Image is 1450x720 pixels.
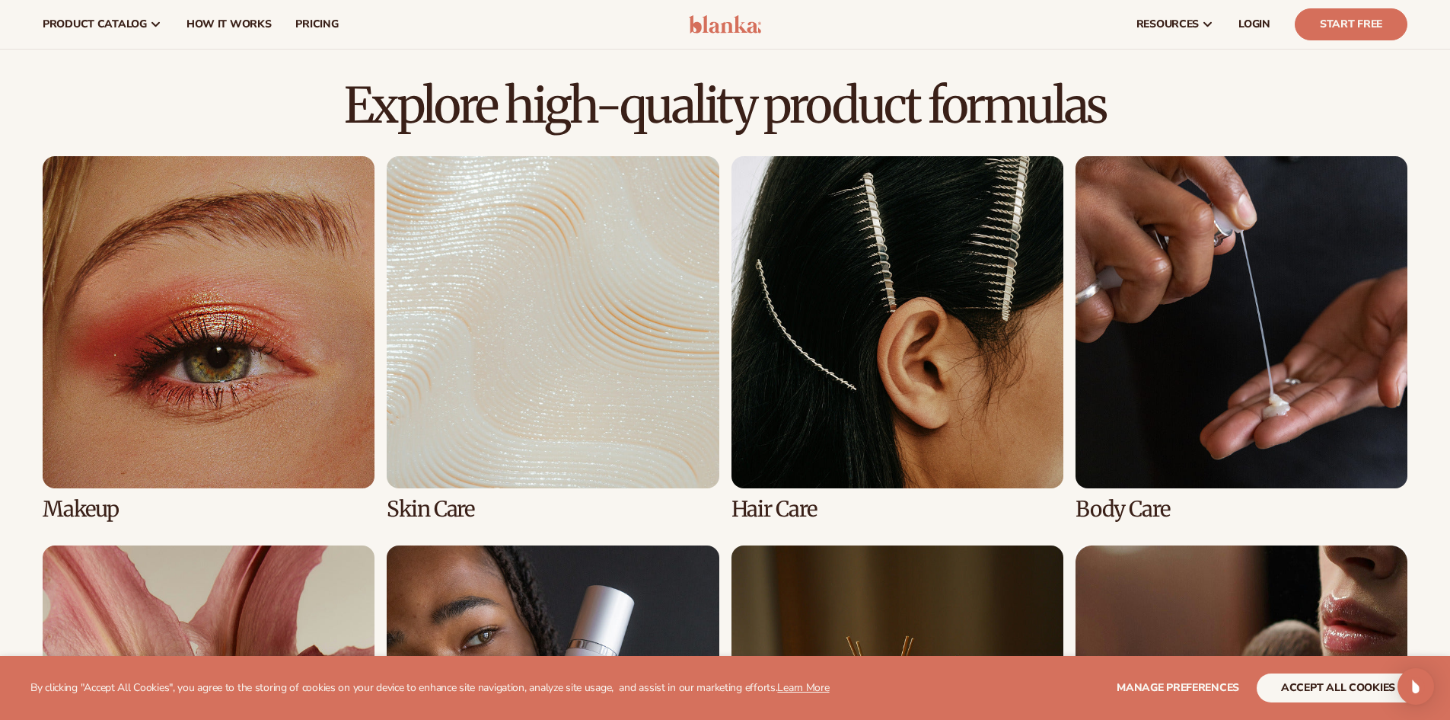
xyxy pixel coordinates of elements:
button: Manage preferences [1117,674,1239,702]
div: Open Intercom Messenger [1397,668,1434,705]
h2: Explore high-quality product formulas [43,80,1407,131]
h3: Makeup [43,498,374,521]
span: LOGIN [1238,18,1270,30]
button: accept all cookies [1257,674,1420,702]
h3: Skin Care [387,498,719,521]
div: 1 / 8 [43,156,374,521]
h3: Body Care [1076,498,1407,521]
div: 4 / 8 [1076,156,1407,521]
h3: Hair Care [731,498,1063,521]
span: pricing [295,18,338,30]
span: Manage preferences [1117,680,1239,695]
a: Start Free [1295,8,1407,40]
img: logo [689,15,761,34]
span: product catalog [43,18,147,30]
p: By clicking "Accept All Cookies", you agree to the storing of cookies on your device to enhance s... [30,682,830,695]
div: 2 / 8 [387,156,719,521]
a: Learn More [777,680,829,695]
span: resources [1136,18,1199,30]
span: How It Works [186,18,272,30]
div: 3 / 8 [731,156,1063,521]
